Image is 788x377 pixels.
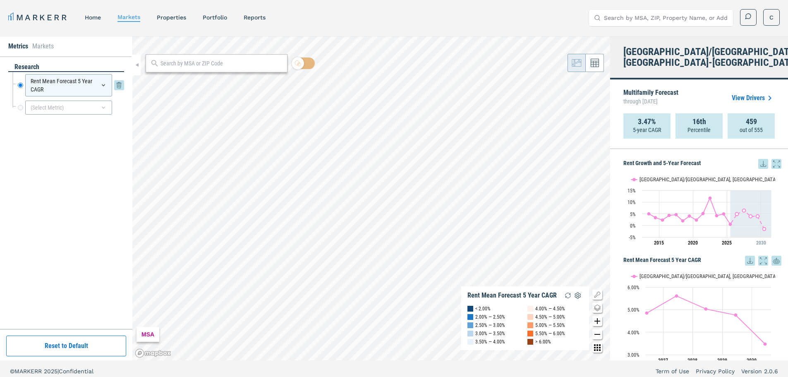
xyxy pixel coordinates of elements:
div: Rent Mean Forecast 5 Year CAGR [467,291,557,300]
path: Wednesday, 14 Jun, 19:00, 5.03. Louisville/Jefferson County, KY-IN. [704,307,708,310]
h5: Rent Growth and 5-Year Forecast [623,159,781,169]
path: Saturday, 28 Jun, 19:00, 3.34. Louisville/Jefferson County, KY-IN. [654,216,657,219]
a: reports [244,14,266,21]
div: 2.00% — 2.50% [475,313,505,321]
canvas: Map [132,36,610,360]
button: Zoom in map button [592,316,602,326]
path: Thursday, 28 Jun, 19:00, 3.93. Louisville/Jefferson County, KY-IN. [756,214,759,218]
path: Monday, 14 Jun, 19:00, 5.61. Louisville/Jefferson County, KY-IN. [675,294,678,298]
div: < 2.00% [475,305,491,313]
path: Sunday, 28 Jun, 19:00, 2.31. Louisville/Jefferson County, KY-IN. [695,218,698,221]
text: 2028 [687,358,697,363]
path: Wednesday, 28 Jun, 19:00, 4.61. Louisville/Jefferson County, KY-IN. [675,213,678,216]
button: Show Louisville/Jefferson County, KY-IN [631,176,711,182]
p: Multifamily Forecast [623,89,678,107]
strong: 16th [692,118,706,126]
svg: Interactive chart [623,266,775,369]
a: Term of Use [656,367,689,375]
span: C [769,13,774,22]
path: Wednesday, 28 Jun, 19:00, 4.17. Louisville/Jefferson County, KY-IN. [715,214,719,217]
input: Search by MSA or ZIP Code [160,59,283,68]
p: out of 555 [740,126,763,134]
div: Rent Mean Forecast 5 Year CAGR [25,74,112,96]
span: Confidential [59,368,93,375]
div: 4.00% — 4.50% [535,305,565,313]
text: 5% [630,211,636,217]
path: Friday, 28 Jun, 19:00, 4.91. Louisville/Jefferson County, KY-IN. [722,212,726,216]
svg: Interactive chart [623,169,775,252]
span: through [DATE] [623,96,678,107]
path: Saturday, 28 Jun, 19:00, 0.49. Louisville/Jefferson County, KY-IN. [729,223,732,226]
path: Wednesday, 28 Jun, 19:00, 3.88. Louisville/Jefferson County, KY-IN. [749,215,752,218]
a: View Drivers [732,93,775,103]
a: properties [157,14,186,21]
div: MSA [137,327,159,342]
p: Percentile [687,126,711,134]
div: 3.50% — 4.00% [475,338,505,346]
strong: 3.47% [638,118,656,126]
a: MARKERR [8,12,68,23]
div: 2.50% — 3.00% [475,321,505,329]
a: Privacy Policy [696,367,735,375]
text: 6.00% [628,285,640,291]
path: Friday, 28 Jun, 19:00, 4.01. Louisville/Jefferson County, KY-IN. [688,214,691,218]
li: Markets [32,41,54,51]
img: Settings [573,291,583,300]
tspan: 2030 [756,240,766,246]
div: Rent Mean Forecast 5 Year CAGR. Highcharts interactive chart. [623,266,781,369]
text: 2027 [658,358,668,363]
path: Sunday, 28 Jun, 19:00, 4.85. Louisville/Jefferson County, KY-IN. [735,212,739,216]
path: Thursday, 28 Jun, 19:00, 1.94. Louisville/Jefferson County, KY-IN. [681,219,685,223]
div: > 6.00% [535,338,551,346]
text: 3.00% [628,352,640,358]
path: Tuesday, 28 Jun, 19:00, 11.7. Louisville/Jefferson County, KY-IN. [709,196,712,199]
text: 5.00% [628,307,640,313]
path: Sunday, 14 Jun, 19:00, 4.85. Louisville/Jefferson County, KY-IN. [645,311,649,315]
path: Tuesday, 28 Jun, 19:00, 4.27. Louisville/Jefferson County, KY-IN. [668,214,671,217]
div: Rent Growth and 5-Year Forecast. Highcharts interactive chart. [623,169,781,252]
input: Search by MSA, ZIP, Property Name, or Address [604,10,728,26]
button: Other options map button [592,343,602,353]
path: Friday, 14 Jun, 19:00, 3.47. Louisville/Jefferson County, KY-IN. [764,342,767,346]
p: 5-year CAGR [633,126,661,134]
button: C [763,9,780,26]
text: 2029 [717,358,727,363]
button: Change style map button [592,303,602,313]
div: 5.00% — 5.50% [535,321,565,329]
text: 4.00% [628,330,640,336]
button: Show Louisville/Jefferson County, KY-IN [631,273,711,279]
path: Monday, 28 Jun, 19:00, 6.38. Louisville/Jefferson County, KY-IN. [742,209,746,212]
tspan: 2020 [688,240,698,246]
a: Version 2.0.6 [741,367,778,375]
img: Reload Legend [563,291,573,300]
text: 10% [628,199,636,205]
div: (Select Metric) [25,101,112,115]
a: home [85,14,101,21]
span: 2025 | [44,368,59,375]
a: markets [117,14,140,20]
text: 2030 [747,358,757,363]
button: Show/Hide Legend Map Button [592,290,602,300]
text: 15% [628,188,636,194]
path: Monday, 28 Jun, 19:00, 5.1. Louisville/Jefferson County, KY-IN. [702,212,705,215]
path: Thursday, 14 Jun, 19:00, 4.76. Louisville/Jefferson County, KY-IN. [734,313,738,317]
button: Reset to Default [6,336,126,356]
tspan: 2015 [654,240,664,246]
path: Friday, 28 Jun, 19:00, -1.51. Louisville/Jefferson County, KY-IN. [763,227,766,231]
a: Portfolio [203,14,227,21]
a: Mapbox logo [135,348,171,358]
div: research [8,62,124,72]
strong: 459 [746,118,757,126]
path: Friday, 28 Jun, 19:00, 4.96. Louisville/Jefferson County, KY-IN. [647,212,651,216]
div: 5.50% — 6.00% [535,329,565,338]
tspan: 2025 [722,240,732,246]
div: 4.50% — 5.00% [535,313,565,321]
path: Sunday, 28 Jun, 19:00, 2.31. Louisville/Jefferson County, KY-IN. [661,218,664,221]
button: Zoom out map button [592,329,602,339]
span: © [10,368,14,375]
text: -5% [629,235,636,240]
h5: Rent Mean Forecast 5 Year CAGR [623,256,781,266]
text: 0% [630,223,636,229]
div: 3.00% — 3.50% [475,329,505,338]
li: Metrics [8,41,28,51]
